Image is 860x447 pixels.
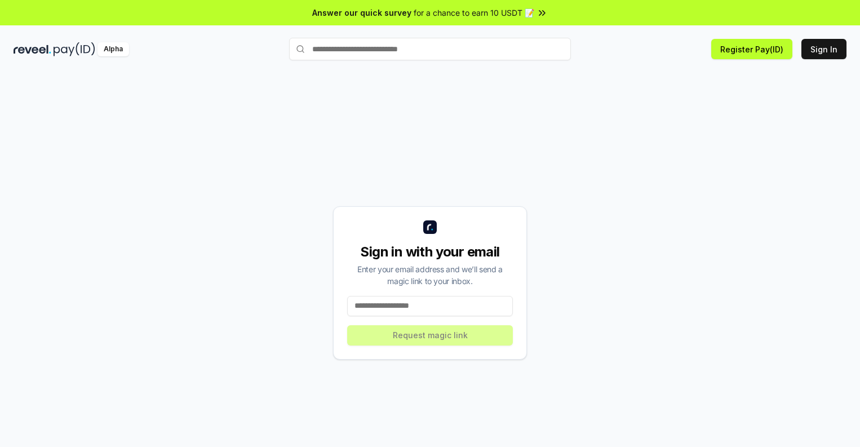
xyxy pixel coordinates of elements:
img: pay_id [54,42,95,56]
button: Register Pay(ID) [711,39,792,59]
span: Answer our quick survey [312,7,411,19]
button: Sign In [801,39,846,59]
div: Enter your email address and we’ll send a magic link to your inbox. [347,263,513,287]
img: reveel_dark [14,42,51,56]
img: logo_small [423,220,437,234]
span: for a chance to earn 10 USDT 📝 [414,7,534,19]
div: Alpha [97,42,129,56]
div: Sign in with your email [347,243,513,261]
